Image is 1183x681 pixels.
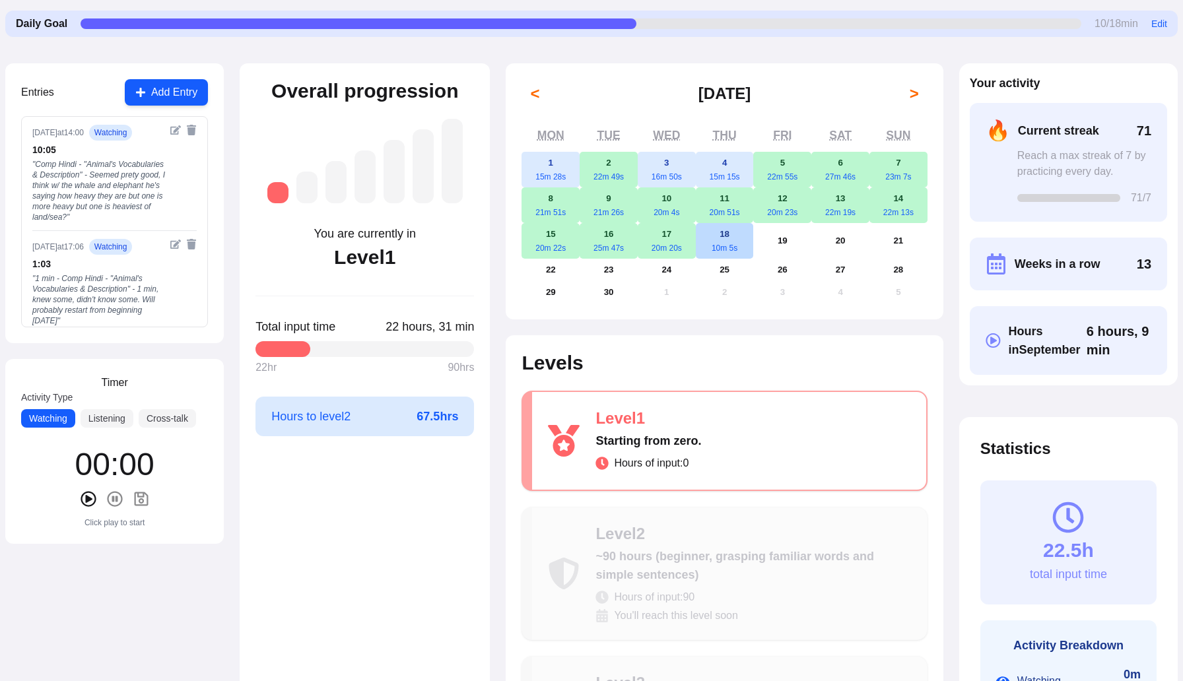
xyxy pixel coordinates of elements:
button: September 22, 2025 [522,259,580,281]
abbr: September 30, 2025 [604,287,614,297]
abbr: September 1, 2025 [549,158,553,168]
button: October 3, 2025 [753,281,811,304]
div: 22m 55s [753,172,811,182]
div: You are currently in [314,224,416,243]
button: September 19, 2025 [753,223,811,259]
div: Click play to start [84,517,145,528]
span: 67.5 hrs [417,407,458,426]
div: Level 4: ~525 hours (intermediate, understanding more complex conversations) [355,150,376,203]
span: Hours of input: 0 [614,455,689,471]
abbr: October 3, 2025 [780,287,785,297]
button: September 3, 202516m 50s [638,152,696,187]
div: 15m 28s [522,172,580,182]
div: Level 6: ~1,750 hours (advanced, understanding native media with effort) [413,129,434,203]
abbr: Saturday [829,129,852,142]
button: < [522,81,548,107]
button: Watching [21,409,75,428]
h3: Timer [101,375,127,391]
abbr: Sunday [886,129,910,142]
abbr: September 26, 2025 [778,265,788,275]
abbr: September 7, 2025 [896,158,900,168]
button: Listening [81,409,133,428]
div: 22m 13s [869,207,928,218]
button: October 1, 2025 [638,281,696,304]
div: 20m 4s [638,207,696,218]
span: 22 hr [255,360,277,375]
abbr: October 4, 2025 [838,287,842,297]
abbr: Monday [537,129,564,142]
abbr: October 1, 2025 [664,287,669,297]
div: Level 7: ~2,625 hours (near-native, understanding most media and conversations fluently) [442,119,463,203]
abbr: Wednesday [653,129,680,142]
button: September 25, 2025 [696,259,754,281]
abbr: September 25, 2025 [720,265,729,275]
abbr: September 18, 2025 [720,229,729,239]
div: ~90 hours (beginner, grasping familiar words and simple sentences) [595,547,910,584]
div: Level 2 [595,523,910,544]
div: 1 : 03 [32,257,165,271]
div: [DATE] at 14:00 [32,127,84,138]
span: Hours to level 2 [271,407,351,426]
abbr: September 19, 2025 [778,236,788,245]
button: September 12, 202520m 23s [753,187,811,223]
abbr: September 4, 2025 [722,158,727,168]
button: September 14, 202522m 13s [869,187,928,223]
div: 10 : 05 [32,143,165,156]
button: September 27, 2025 [811,259,869,281]
abbr: September 2, 2025 [606,158,611,168]
button: September 16, 202525m 47s [580,223,638,259]
div: 15m 15s [696,172,754,182]
button: > [901,81,928,107]
div: 22m 19s [811,207,869,218]
span: Current streak [1018,121,1099,140]
div: Level 2: ~90 hours (beginner, grasping familiar words and simple sentences) [296,172,318,203]
abbr: September 29, 2025 [546,287,556,297]
button: October 5, 2025 [869,281,928,304]
button: September 15, 202520m 22s [522,223,580,259]
button: September 8, 202521m 51s [522,187,580,223]
div: 20m 20s [638,243,696,253]
h2: Your activity [970,74,1167,92]
abbr: September 3, 2025 [664,158,669,168]
div: Level 1: Starting from zero. [267,182,288,203]
button: September 18, 202510m 5s [696,223,754,259]
div: 20m 51s [696,207,754,218]
button: September 26, 2025 [753,259,811,281]
abbr: September 27, 2025 [836,265,846,275]
button: September 1, 202515m 28s [522,152,580,187]
h2: Overall progression [271,79,458,103]
button: September 30, 2025 [580,281,638,304]
span: Hours in September [1009,322,1087,359]
span: 71 [1137,121,1151,140]
span: Hours of input: 90 [614,589,694,605]
h2: Statistics [980,438,1157,459]
abbr: October 5, 2025 [896,287,900,297]
span: watching [89,125,133,141]
abbr: September 20, 2025 [836,236,846,245]
span: 🔥 [986,119,1010,143]
button: September 6, 202527m 46s [811,152,869,187]
button: September 21, 2025 [869,223,928,259]
abbr: Friday [773,129,792,142]
abbr: Thursday [713,129,737,142]
button: Edit entry [170,239,181,249]
div: 16m 50s [638,172,696,182]
span: Daily Goal [16,16,67,32]
span: < [530,83,539,104]
div: Starting from zero. [595,432,910,450]
div: Level 5: ~1,050 hours (high intermediate, understanding most everyday content) [384,140,405,203]
abbr: September 5, 2025 [780,158,785,168]
span: 10 / 18 min [1095,16,1138,32]
div: 25m 47s [580,243,638,253]
abbr: September 16, 2025 [604,229,614,239]
button: September 28, 2025 [869,259,928,281]
abbr: September 10, 2025 [661,193,671,203]
button: Add Entry [125,79,208,106]
abbr: September 6, 2025 [838,158,842,168]
button: October 2, 2025 [696,281,754,304]
abbr: September 22, 2025 [546,265,556,275]
button: October 4, 2025 [811,281,869,304]
h2: Levels [522,351,927,375]
button: September 2, 202522m 49s [580,152,638,187]
button: September 4, 202515m 15s [696,152,754,187]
